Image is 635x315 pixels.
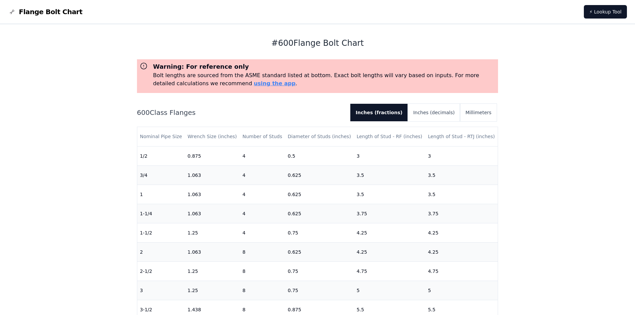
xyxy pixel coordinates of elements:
[350,104,408,121] button: Inches (fractions)
[354,261,425,281] td: 4.75
[185,281,240,300] td: 1.25
[254,80,295,87] a: using the app
[354,127,425,146] th: Length of Stud - RF (inches)
[425,242,498,261] td: 4.25
[137,146,185,165] td: 1/2
[285,261,354,281] td: 0.75
[240,204,285,223] td: 4
[285,242,354,261] td: 0.625
[425,127,498,146] th: Length of Stud - RTJ (inches)
[240,165,285,185] td: 4
[425,204,498,223] td: 3.75
[240,185,285,204] td: 4
[354,165,425,185] td: 3.5
[285,165,354,185] td: 0.625
[285,281,354,300] td: 0.75
[8,7,82,17] a: Flange Bolt Chart LogoFlange Bolt Chart
[425,165,498,185] td: 3.5
[185,146,240,165] td: 0.875
[285,204,354,223] td: 0.625
[153,62,496,71] h3: Warning: For reference only
[240,242,285,261] td: 8
[137,108,345,117] h2: 600 Class Flanges
[137,204,185,223] td: 1-1/4
[425,185,498,204] td: 3.5
[460,104,497,121] button: Millimeters
[354,146,425,165] td: 3
[354,185,425,204] td: 3.5
[185,165,240,185] td: 1.063
[425,146,498,165] td: 3
[137,165,185,185] td: 3/4
[185,223,240,242] td: 1.25
[285,127,354,146] th: Diameter of Studs (inches)
[240,223,285,242] td: 4
[19,7,82,17] span: Flange Bolt Chart
[185,185,240,204] td: 1.063
[137,127,185,146] th: Nominal Pipe Size
[137,223,185,242] td: 1-1/2
[185,204,240,223] td: 1.063
[240,127,285,146] th: Number of Studs
[240,281,285,300] td: 8
[240,261,285,281] td: 8
[185,261,240,281] td: 1.25
[408,104,460,121] button: Inches (decimals)
[285,146,354,165] td: 0.5
[137,281,185,300] td: 3
[137,38,498,49] h1: # 600 Flange Bolt Chart
[240,146,285,165] td: 4
[185,127,240,146] th: Wrench Size (inches)
[285,185,354,204] td: 0.625
[8,8,16,16] img: Flange Bolt Chart Logo
[425,261,498,281] td: 4.75
[185,242,240,261] td: 1.063
[354,242,425,261] td: 4.25
[137,261,185,281] td: 2-1/2
[425,223,498,242] td: 4.25
[153,71,496,88] p: Bolt lengths are sourced from the ASME standard listed at bottom. Exact bolt lengths will vary ba...
[354,281,425,300] td: 5
[425,281,498,300] td: 5
[137,185,185,204] td: 1
[354,223,425,242] td: 4.25
[137,242,185,261] td: 2
[285,223,354,242] td: 0.75
[354,204,425,223] td: 3.75
[584,5,627,19] a: ⚡ Lookup Tool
